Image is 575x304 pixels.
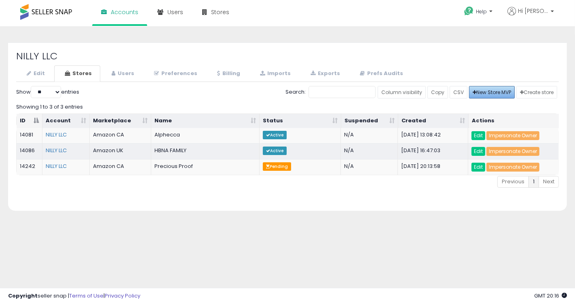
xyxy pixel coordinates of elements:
strong: Copyright [8,292,38,300]
a: Next [539,176,559,188]
a: NILLY LLC [46,162,67,170]
a: Edit [471,147,485,156]
td: N/A [341,159,398,175]
span: Create store [520,89,554,96]
span: Hi [PERSON_NAME] [518,7,548,15]
td: 14086 [17,143,42,159]
span: New Store MVP [473,89,511,96]
td: 14242 [17,159,42,175]
td: [DATE] 13:08:42 [398,128,468,143]
a: Edit [471,163,485,172]
td: N/A [341,143,398,159]
span: Active [263,147,287,155]
select: Showentries [31,86,61,98]
a: Preferences [144,65,206,82]
td: [DATE] 16:47:03 [398,143,468,159]
td: 14081 [17,128,42,143]
a: Exports [300,65,349,82]
i: Get Help [464,6,474,16]
span: CSV [453,89,464,96]
span: Stores [211,8,229,16]
span: Active [263,131,287,139]
a: CSV [450,86,467,99]
td: Amazon CA [90,128,151,143]
a: Billing [207,65,249,82]
span: Accounts [111,8,138,16]
td: Precious Proof [151,159,260,175]
a: Prefs Audits [349,65,412,82]
a: New Store MVP [469,86,515,99]
span: Copy [431,89,444,96]
label: Search: [285,86,376,98]
td: N/A [341,128,398,143]
a: Privacy Policy [105,292,140,300]
span: Column visibility [381,89,422,96]
th: Account: activate to sort column ascending [42,114,90,128]
th: Marketplace: activate to sort column ascending [90,114,151,128]
div: Showing 1 to 3 of 3 entries [16,100,559,111]
span: Help [476,8,487,15]
span: Pending [263,162,291,171]
a: Copy [427,86,448,99]
td: Alphecca [151,128,260,143]
h2: NILLY LLC [16,51,559,61]
td: HBNA FAMILY [151,143,260,159]
a: NILLY LLC [46,147,67,154]
a: Impersonate Owner [486,147,539,156]
a: Stores [54,65,100,82]
a: Impersonate Owner [486,131,539,140]
a: Imports [249,65,299,82]
span: Users [167,8,183,16]
div: seller snap | | [8,292,140,300]
a: Users [101,65,143,82]
a: Terms of Use [69,292,104,300]
a: Hi [PERSON_NAME] [507,7,554,25]
a: Edit [16,65,53,82]
label: Show entries [16,86,79,98]
th: ID: activate to sort column descending [17,114,42,128]
input: Search: [309,86,376,98]
td: Amazon CA [90,159,151,175]
th: Suspended: activate to sort column ascending [341,114,398,128]
th: Created: activate to sort column ascending [398,114,469,128]
td: [DATE] 20:13:58 [398,159,468,175]
th: Actions [469,114,559,128]
a: Edit [471,131,485,140]
td: Amazon UK [90,143,151,159]
a: Column visibility [378,86,426,99]
a: Create store [516,86,557,99]
a: Impersonate Owner [486,163,539,172]
span: 2025-10-7 20:16 GMT [534,292,567,300]
th: Name: activate to sort column ascending [151,114,260,128]
a: NILLY LLC [46,131,67,138]
a: Previous [497,176,529,188]
th: Status: activate to sort column ascending [260,114,341,128]
a: 1 [528,176,539,188]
